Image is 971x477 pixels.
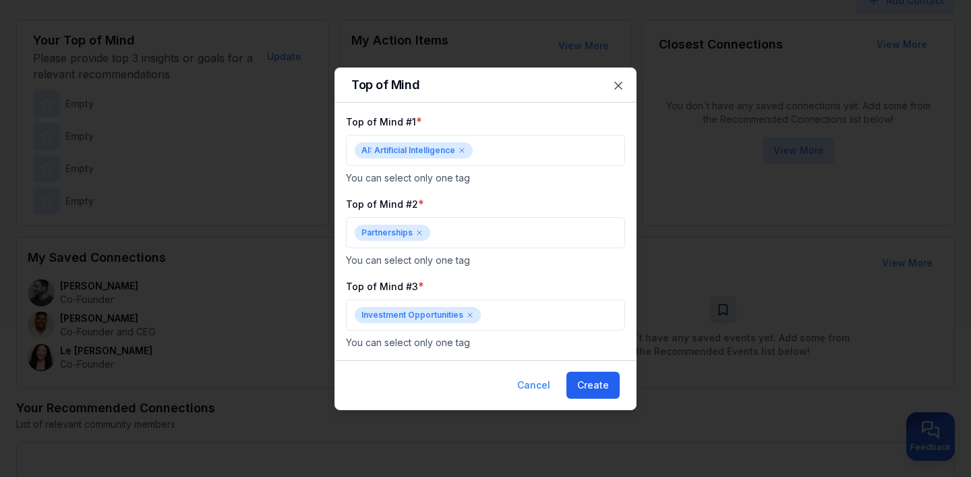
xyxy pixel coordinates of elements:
button: Create [566,372,620,399]
label: Top of Mind #1 [346,116,416,128]
div: AI: Artificial Intelligence [355,142,473,159]
div: Partnerships [355,225,430,241]
h2: Top of Mind [351,79,620,91]
div: Investment Opportunities [355,307,481,323]
label: Top of Mind #2 [346,198,418,210]
button: Cancel [506,372,561,399]
p: You can select only one tag [346,336,625,349]
label: Top of Mind #3 [346,281,418,292]
p: You can select only one tag [346,254,625,267]
p: You can select only one tag [346,171,625,185]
